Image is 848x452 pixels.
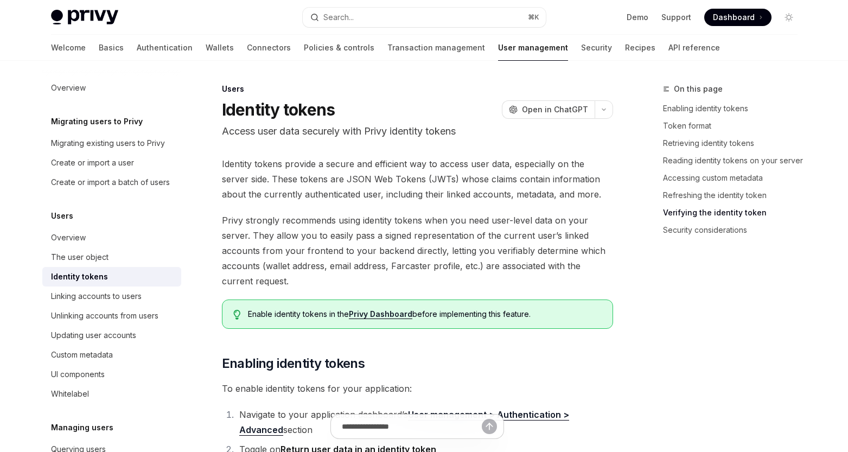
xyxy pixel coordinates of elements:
p: Access user data securely with Privy identity tokens [222,124,613,139]
button: Open in ChatGPT [502,100,595,119]
a: Updating user accounts [42,326,181,345]
span: Enabling identity tokens [222,355,365,372]
h5: Managing users [51,421,113,434]
a: The user object [42,247,181,267]
a: Unlinking accounts from users [42,306,181,326]
input: Ask a question... [342,415,482,438]
span: To enable identity tokens for your application: [222,381,613,396]
a: Demo [627,12,648,23]
a: Overview [42,228,181,247]
a: UI components [42,365,181,384]
div: Whitelabel [51,387,89,400]
a: Dashboard [704,9,772,26]
span: Dashboard [713,12,755,23]
a: Wallets [206,35,234,61]
svg: Tip [233,310,241,320]
a: Policies & controls [304,35,374,61]
span: Open in ChatGPT [522,104,588,115]
h5: Migrating users to Privy [51,115,143,128]
div: The user object [51,251,109,264]
a: User management [498,35,568,61]
a: Transaction management [387,35,485,61]
a: Enabling identity tokens [663,100,806,117]
div: Create or import a user [51,156,134,169]
a: Basics [99,35,124,61]
a: Refreshing the identity token [663,187,806,204]
div: Create or import a batch of users [51,176,170,189]
a: Welcome [51,35,86,61]
a: Whitelabel [42,384,181,404]
h5: Users [51,209,73,222]
a: Linking accounts to users [42,287,181,306]
img: light logo [51,10,118,25]
span: On this page [674,82,723,96]
a: Support [661,12,691,23]
a: Create or import a user [42,153,181,173]
button: Send message [482,419,497,434]
div: Identity tokens [51,270,108,283]
div: Overview [51,81,86,94]
div: Migrating existing users to Privy [51,137,165,150]
a: Authentication [137,35,193,61]
h1: Identity tokens [222,100,335,119]
a: Privy Dashboard [349,309,412,319]
div: Custom metadata [51,348,113,361]
div: Linking accounts to users [51,290,142,303]
button: Toggle dark mode [780,9,798,26]
a: Recipes [625,35,655,61]
a: Connectors [247,35,291,61]
span: Identity tokens provide a secure and efficient way to access user data, especially on the server ... [222,156,613,202]
span: Privy strongly recommends using identity tokens when you need user-level data on your server. The... [222,213,613,289]
a: Migrating existing users to Privy [42,133,181,153]
li: Navigate to your application dashboard’s section [236,407,613,437]
div: Users [222,84,613,94]
div: UI components [51,368,105,381]
div: Search... [323,11,354,24]
a: Token format [663,117,806,135]
a: Custom metadata [42,345,181,365]
a: Accessing custom metadata [663,169,806,187]
a: API reference [668,35,720,61]
a: Create or import a batch of users [42,173,181,192]
div: Updating user accounts [51,329,136,342]
a: Reading identity tokens on your server [663,152,806,169]
div: Unlinking accounts from users [51,309,158,322]
a: Identity tokens [42,267,181,287]
a: Overview [42,78,181,98]
a: Verifying the identity token [663,204,806,221]
span: Enable identity tokens in the before implementing this feature. [248,309,601,320]
div: Overview [51,231,86,244]
span: ⌘ K [528,13,539,22]
a: Security [581,35,612,61]
a: Security considerations [663,221,806,239]
button: Search...⌘K [303,8,546,27]
a: Retrieving identity tokens [663,135,806,152]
